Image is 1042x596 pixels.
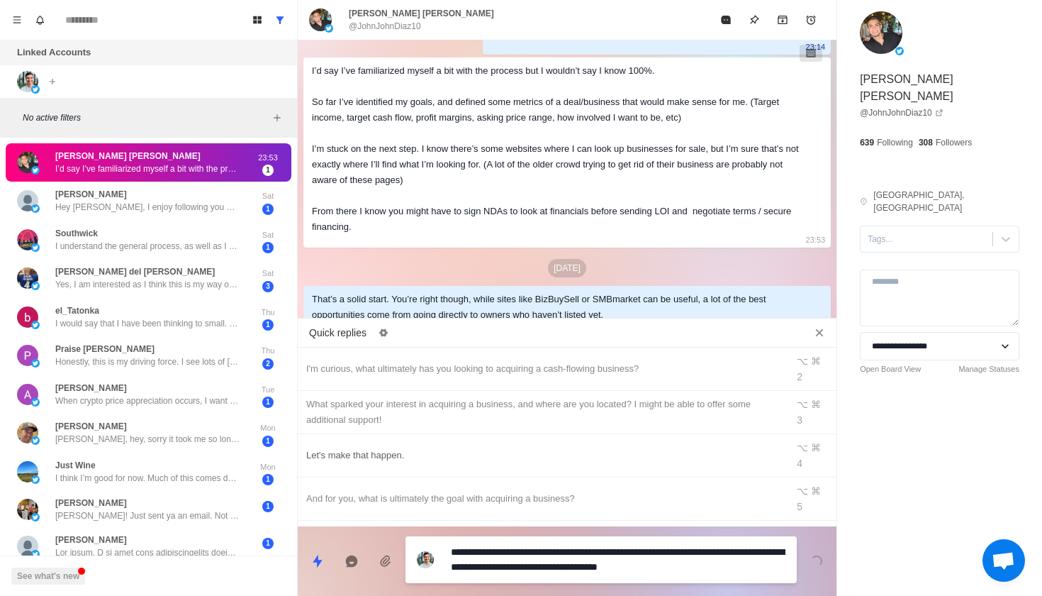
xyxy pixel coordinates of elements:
[250,384,286,396] p: Tue
[417,551,434,568] img: picture
[31,436,40,445] img: picture
[306,361,778,377] div: I'm curious, what ultimately has you looking to acquiring a cash-flowing business?
[306,491,778,507] div: And for you, what is ultimately the goal with acquiring a business?
[895,47,904,55] img: picture
[808,321,831,344] button: Close quick replies
[797,397,828,428] div: ⌥ ⌘ 3
[55,420,127,433] p: [PERSON_NAME]
[712,6,740,34] button: Mark as read
[31,85,40,94] img: picture
[250,229,286,241] p: Sat
[262,204,274,215] span: 1
[31,166,40,175] img: picture
[55,394,240,407] p: When crypto price appreciation occurs, I want to borrow against the crypto and purchase cash flow...
[31,243,40,252] img: picture
[250,422,286,434] p: Mon
[371,547,400,575] button: Add media
[262,397,274,408] span: 1
[44,73,61,90] button: Add account
[55,343,155,355] p: Praise [PERSON_NAME]
[55,459,96,472] p: Just Wine
[860,71,1019,105] p: [PERSON_NAME] [PERSON_NAME]
[309,326,366,341] p: Quick replies
[17,71,38,92] img: picture
[17,152,38,173] img: picture
[860,11,902,54] img: picture
[31,282,40,290] img: picture
[262,501,274,512] span: 1
[55,534,127,546] p: [PERSON_NAME]
[17,499,38,520] img: picture
[262,474,274,485] span: 1
[55,546,240,559] p: Lor ipsum. D si amet cons adipiscingelits doeius - te incidid utla etd magnaa en adminimven/quisn...
[17,307,38,328] img: picture
[860,106,943,119] a: @JohnJohnDiaz10
[337,547,366,575] button: Reply with AI
[55,382,127,394] p: [PERSON_NAME]
[349,20,421,33] p: @JohnJohnDiaz10
[31,513,40,521] img: picture
[269,9,291,31] button: Show all conversations
[55,278,240,291] p: Yes, I am interested as I think this is my way out of the corporate world.
[55,433,240,446] p: [PERSON_NAME], hey, sorry it took me so long to reply to this. The call was fine. It was very int...
[262,538,274,549] span: 1
[31,550,40,558] img: picture
[28,9,51,31] button: Notifications
[55,317,240,330] p: I would say that I have been thinking to small. I have had a few side hustles and made a little m...
[55,150,201,162] p: [PERSON_NAME] [PERSON_NAME]
[31,398,40,407] img: picture
[806,232,826,248] p: 23:53
[349,7,494,20] p: [PERSON_NAME] [PERSON_NAME]
[31,321,40,329] img: picture
[55,472,240,485] p: I think I’m good for now. Much of this comes down to finding the right business and financing
[17,536,38,557] img: picture
[55,509,240,522] p: [PERSON_NAME]! Just sent ya an email. Not sure if you remember me from our conversations in the p...
[860,136,874,149] p: 639
[31,359,40,368] img: picture
[768,6,797,34] button: Archive
[548,259,586,277] p: [DATE]
[31,475,40,484] img: picture
[55,227,98,240] p: Southwick
[17,422,38,443] img: picture
[262,281,274,292] span: 3
[958,363,1019,375] a: Manage Statuses
[919,136,933,149] p: 308
[306,397,778,428] div: What sparked your interest in acquiring a business, and where are you located? I might be able to...
[17,461,38,482] img: picture
[262,358,274,370] span: 2
[269,109,286,126] button: Add filters
[23,111,269,124] p: No active filters
[55,304,99,317] p: el_Tatonka
[303,547,332,575] button: Quick replies
[262,319,274,331] span: 1
[55,355,240,368] p: Honestly, this is my driving force. I see lots of [DEMOGRAPHIC_DATA] and [DEMOGRAPHIC_DATA] migra...
[55,201,240,214] p: Hey [PERSON_NAME], I enjoy following you on Twitter - Thx for this thread. I’ve been in medical s...
[11,568,85,585] button: See what's new
[17,190,38,211] img: picture
[312,63,800,235] div: I’d say I’ve familiarized myself a bit with the process but I wouldn’t say I know 100%. So far I’...
[802,547,831,575] button: Send message
[306,448,778,463] div: Let's make that happen.
[262,165,274,176] span: 1
[797,6,825,34] button: Add reminder
[936,136,972,149] p: Followers
[250,190,286,202] p: Sat
[17,384,38,405] img: picture
[250,152,286,164] p: 23:53
[325,24,333,33] img: picture
[31,204,40,213] img: picture
[740,6,768,34] button: Pin
[312,292,800,323] div: That’s a solid start. You’re right though, while sites like BizBuySell or SMBmarket can be useful...
[797,353,828,385] div: ⌥ ⌘ 2
[309,9,332,31] img: picture
[262,242,274,253] span: 1
[17,229,38,250] img: picture
[55,240,240,253] p: I understand the general process, as well as I can without ever having purchased a business. My h...
[17,267,38,289] img: picture
[250,267,286,280] p: Sat
[982,539,1025,582] a: Open chat
[246,9,269,31] button: Board View
[17,345,38,366] img: picture
[250,345,286,357] p: Thu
